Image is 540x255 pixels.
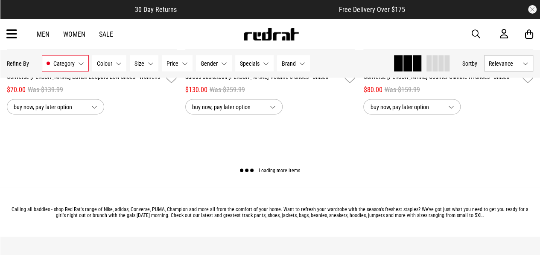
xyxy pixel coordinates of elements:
[53,60,75,67] span: Category
[484,55,533,71] button: Relevance
[28,84,63,95] span: Was $139.99
[384,84,420,95] span: Was $159.99
[489,60,519,67] span: Relevance
[185,99,283,114] button: buy now, pay later option
[7,206,533,218] p: Calling all baddies - shop Red Rat's range of Nike, adidas, Converse, PUMA, Champion and more all...
[363,99,461,114] button: buy now, pay later option
[14,101,85,112] span: buy now, pay later option
[235,55,274,71] button: Specials
[192,101,263,112] span: buy now, pay later option
[99,30,113,38] a: Sale
[185,84,207,95] span: $130.00
[7,99,104,114] button: buy now, pay later option
[166,60,178,67] span: Price
[7,84,26,95] span: $70.00
[363,72,519,84] a: Converse [PERSON_NAME] Counter Climate Hi Shoes - Unisex
[42,55,89,71] button: Category
[210,84,245,95] span: Was $259.99
[259,168,300,174] span: Loading more items
[130,55,158,71] button: Size
[282,60,296,67] span: Brand
[7,72,163,84] a: Converse [PERSON_NAME] Lavish Leopard Low Shoes - Womens
[339,6,405,14] span: Free Delivery Over $175
[37,30,50,38] a: Men
[7,3,32,29] button: Open LiveChat chat widget
[162,55,193,71] button: Price
[135,6,177,14] span: 30 Day Returns
[370,101,441,112] span: buy now, pay later option
[240,60,260,67] span: Specials
[97,60,112,67] span: Colour
[243,28,299,41] img: Redrat logo
[134,60,144,67] span: Size
[196,55,232,71] button: Gender
[92,55,126,71] button: Colour
[185,72,341,84] a: adidas Basketball [PERSON_NAME] Volume 8 Shoes - Unisex
[472,60,477,67] span: by
[363,84,382,95] span: $80.00
[63,30,85,38] a: Women
[194,5,322,14] iframe: Customer reviews powered by Trustpilot
[277,55,310,71] button: Brand
[462,58,477,68] button: Sortby
[201,60,218,67] span: Gender
[7,60,29,67] p: Refine By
